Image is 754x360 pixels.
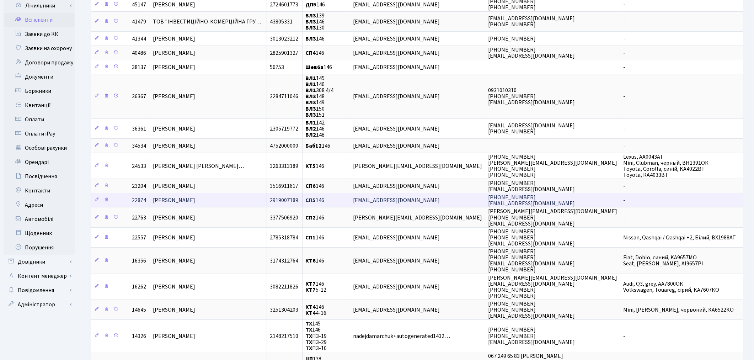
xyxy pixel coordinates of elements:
b: КТ4 [305,309,316,317]
span: [PERSON_NAME] [153,63,195,71]
b: СП6 [305,182,316,190]
span: 3263313189 [270,162,298,170]
span: 45147 [132,1,146,9]
span: [EMAIL_ADDRESS][DOMAIN_NAME] [353,35,440,43]
b: СП5 [305,197,316,205]
b: Баб12 [305,142,322,150]
span: 2305719772 [270,125,298,133]
span: [PERSON_NAME] [153,332,195,340]
span: [PHONE_NUMBER] [PERSON_NAME][EMAIL_ADDRESS][DOMAIN_NAME] [PHONE_NUMBER] [PHONE_NUMBER] [488,153,617,179]
span: nadejdamarchuk+autogenerated1432… [353,332,450,340]
span: 146 [305,214,324,222]
a: Щоденник [4,226,75,240]
span: 22763 [132,214,146,222]
span: - [623,332,625,340]
a: Квитанції [4,98,75,112]
a: Документи [4,70,75,84]
span: [PHONE_NUMBER] [EMAIL_ADDRESS][DOMAIN_NAME] [488,179,575,193]
b: ТХ [305,326,312,334]
span: 145 146 308.4/4 148 149 150 151 [305,74,333,119]
span: [PERSON_NAME][EMAIL_ADDRESS][DOMAIN_NAME] [353,214,482,222]
span: 2724601773 [270,1,298,9]
span: [PHONE_NUMBER] [EMAIL_ADDRESS][DOMAIN_NAME] [488,194,575,207]
a: Особові рахунки [4,141,75,155]
span: 2148217510 [270,332,298,340]
b: ВЛ1 [305,119,316,127]
a: Всі клієнти [4,13,75,27]
span: 3377506920 [270,214,298,222]
span: 146 4-16 [305,303,326,317]
span: 146 [305,162,324,170]
b: КТ5 [305,162,316,170]
span: 3082211826 [270,283,298,291]
span: [PHONE_NUMBER] [PHONE_NUMBER] [EMAIL_ADDRESS][DOMAIN_NAME] [PHONE_NUMBER] [488,248,575,274]
span: 2825901327 [270,49,298,57]
span: - [623,182,625,190]
span: Lexus, АА0043АТ Mini, Clubman, чёрный, ВН1391ОК Toyota, Corolla, синій, KA4022BT Toyota, КА4033ВТ [623,153,708,179]
span: 3284711046 [270,92,298,100]
span: 16356 [132,257,146,265]
span: 146 [305,1,325,9]
a: Адреси [4,198,75,212]
b: ВЛ2 [305,125,316,133]
span: 2919007189 [270,197,298,205]
span: 38137 [132,63,146,71]
span: - [623,49,625,57]
span: 22874 [132,197,146,205]
span: [EMAIL_ADDRESS][DOMAIN_NAME] [353,234,440,242]
span: 3174312764 [270,257,298,265]
span: [EMAIL_ADDRESS][DOMAIN_NAME] [353,142,440,150]
span: 36361 [132,125,146,133]
span: [EMAIL_ADDRESS][DOMAIN_NAME] [353,197,440,205]
a: Автомобілі [4,212,75,226]
span: 41344 [132,35,146,43]
b: ВЛ3 [305,99,316,107]
span: - [623,197,625,205]
b: ВЛ3 [305,92,316,100]
span: 2785318784 [270,234,298,242]
span: [PERSON_NAME] [153,49,195,57]
span: [PERSON_NAME][EMAIL_ADDRESS][DOMAIN_NAME] [PHONE_NUMBER] [EMAIL_ADDRESS][DOMAIN_NAME] [488,208,617,228]
span: [EMAIL_ADDRESS][DOMAIN_NAME] [353,182,440,190]
span: 146 5-12 [305,280,326,294]
span: 146 [305,63,332,71]
span: [EMAIL_ADDRESS][DOMAIN_NAME] [PHONE_NUMBER] [488,15,575,28]
span: [PERSON_NAME] [153,257,195,265]
a: Заявки до КК [4,27,75,41]
b: ВЛ3 [305,12,316,20]
span: [PERSON_NAME] [153,1,195,9]
span: [EMAIL_ADDRESS][DOMAIN_NAME] [353,1,440,9]
span: [EMAIL_ADDRESS][DOMAIN_NAME] [PHONE_NUMBER] [488,122,575,136]
span: [PERSON_NAME][EMAIL_ADDRESS][DOMAIN_NAME] [EMAIL_ADDRESS][DOMAIN_NAME] [PHONE_NUMBER] [PHONE_NUMBER] [488,274,617,300]
a: Посвідчення [4,169,75,184]
span: - [623,1,625,9]
span: 43805331 [270,18,293,26]
span: [EMAIL_ADDRESS][DOMAIN_NAME] [353,92,440,100]
span: 0931010310 [PHONE_NUMBER] [EMAIL_ADDRESS][DOMAIN_NAME] [488,86,575,106]
span: 146 [305,142,330,150]
span: - [623,18,625,26]
b: ВЛ3 [305,111,316,119]
span: [PHONE_NUMBER] [EMAIL_ADDRESS][DOMAIN_NAME] [488,46,575,60]
b: КТ6 [305,257,316,265]
a: Довідники [4,255,75,269]
span: 146 [305,35,325,43]
span: 146 [305,182,324,190]
a: Оплати [4,112,75,127]
span: 23204 [132,182,146,190]
span: [EMAIL_ADDRESS][DOMAIN_NAME] [353,306,440,314]
span: 142 146 148 [305,119,325,139]
span: [PERSON_NAME] [153,283,195,291]
a: Заявки на охорону [4,41,75,55]
span: [PHONE_NUMBER] [PHONE_NUMBER] [EMAIL_ADDRESS][DOMAIN_NAME] [488,326,575,346]
b: СП2 [305,214,316,222]
span: - [623,63,625,71]
span: 4752000000 [270,142,298,150]
span: 14326 [132,332,146,340]
b: ВЛ3 [305,35,316,43]
a: Контент менеджер [4,269,75,283]
b: КТ4 [305,303,316,311]
span: - [623,125,625,133]
a: Контакти [4,184,75,198]
span: 3251304203 [270,306,298,314]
